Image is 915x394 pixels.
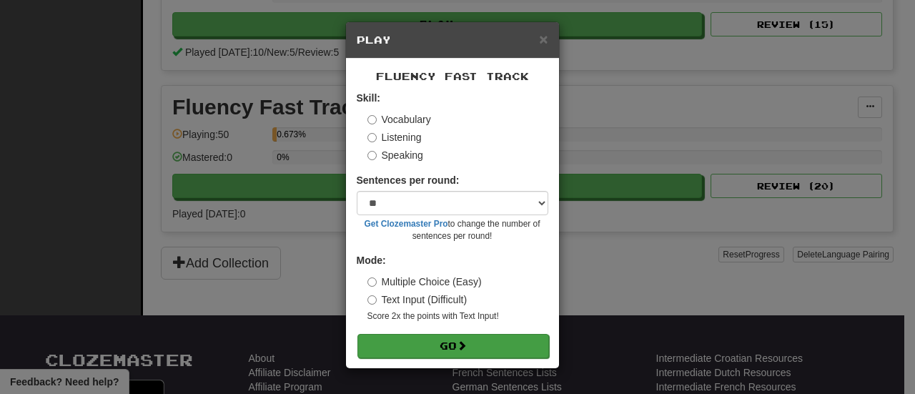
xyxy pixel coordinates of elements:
[367,292,468,307] label: Text Input (Difficult)
[367,112,431,127] label: Vocabulary
[367,310,548,322] small: Score 2x the points with Text Input !
[376,70,529,82] span: Fluency Fast Track
[357,334,549,358] button: Go
[365,219,448,229] a: Get Clozemaster Pro
[357,218,548,242] small: to change the number of sentences per round!
[367,277,377,287] input: Multiple Choice (Easy)
[367,133,377,142] input: Listening
[539,31,548,46] button: Close
[357,92,380,104] strong: Skill:
[367,151,377,160] input: Speaking
[367,275,482,289] label: Multiple Choice (Easy)
[357,33,548,47] h5: Play
[357,255,386,266] strong: Mode:
[539,31,548,47] span: ×
[357,173,460,187] label: Sentences per round:
[367,115,377,124] input: Vocabulary
[367,295,377,305] input: Text Input (Difficult)
[367,130,422,144] label: Listening
[367,148,423,162] label: Speaking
